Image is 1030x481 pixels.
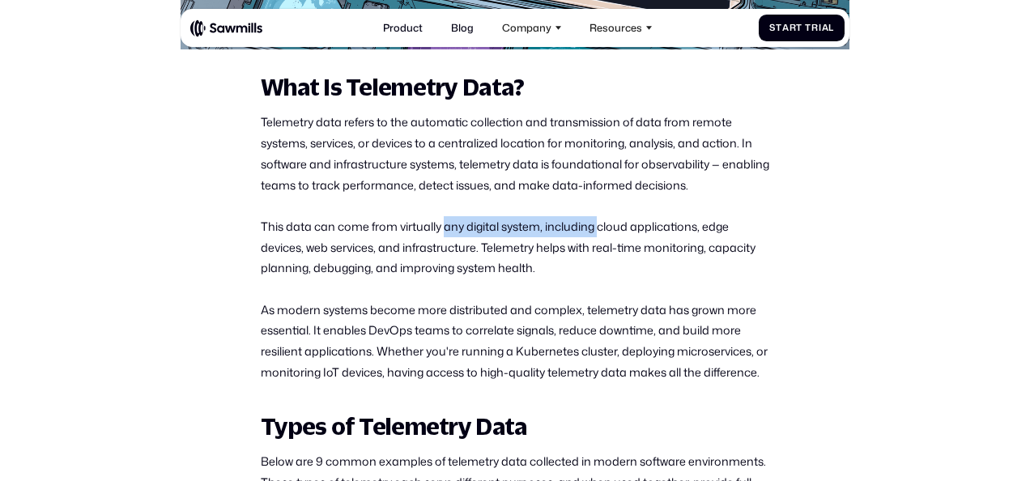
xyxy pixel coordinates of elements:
[375,14,430,41] a: Product
[776,23,782,33] span: t
[582,14,660,41] div: Resources
[782,23,790,33] span: a
[261,112,769,195] p: Telemetry data refers to the automatic collection and transmission of data from remote systems, s...
[790,23,797,33] span: r
[811,23,819,33] span: r
[796,23,802,33] span: t
[805,23,811,33] span: T
[494,14,568,41] div: Company
[261,216,769,279] p: This data can come from virtually any digital system, including cloud applications, edge devices,...
[261,73,524,100] strong: What Is Telemetry Data?
[261,412,526,440] strong: Types of Telemetry Data
[822,23,829,33] span: a
[261,300,769,383] p: As modern systems become more distributed and complex, telemetry data has grown more essential. I...
[759,15,845,40] a: StartTrial
[589,22,642,34] div: Resources
[443,14,481,41] a: Blog
[502,22,551,34] div: Company
[769,23,776,33] span: S
[819,23,822,33] span: i
[828,23,834,33] span: l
